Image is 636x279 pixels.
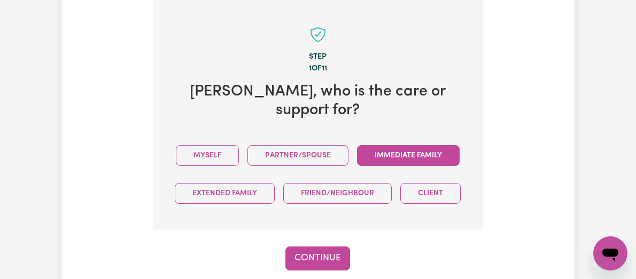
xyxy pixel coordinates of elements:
div: 1 of 11 [170,63,466,75]
button: Friend/Neighbour [283,183,392,204]
button: Immediate Family [357,145,460,166]
button: Partner/Spouse [247,145,348,166]
h2: [PERSON_NAME] , who is the care or support for? [170,83,466,119]
button: Continue [285,246,350,270]
button: Myself [176,145,239,166]
button: Extended Family [175,183,275,204]
iframe: Button to launch messaging window [593,236,627,270]
button: Client [400,183,461,204]
div: Step [170,51,466,63]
